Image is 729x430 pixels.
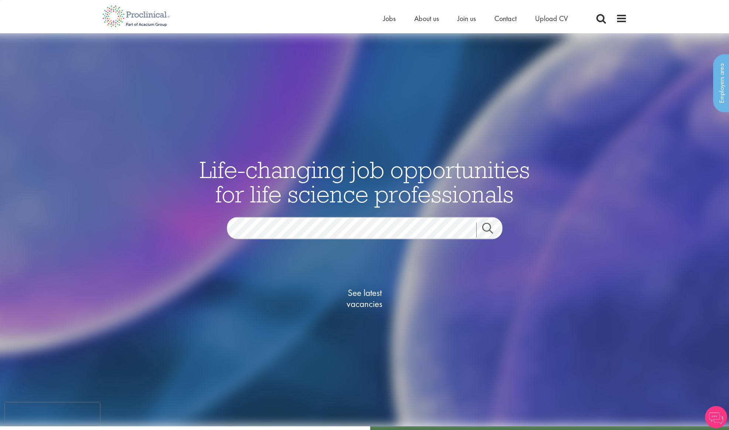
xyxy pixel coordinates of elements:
span: See latest vacancies [328,287,402,310]
a: Join us [457,14,476,23]
a: Jobs [383,14,396,23]
a: About us [414,14,439,23]
iframe: reCAPTCHA [5,403,100,425]
a: Job search submit button [476,223,508,238]
a: Contact [494,14,517,23]
img: Chatbot [705,406,727,428]
a: See latestvacancies [328,258,402,339]
a: Upload CV [535,14,568,23]
span: Life-changing job opportunities for life science professionals [200,155,530,209]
